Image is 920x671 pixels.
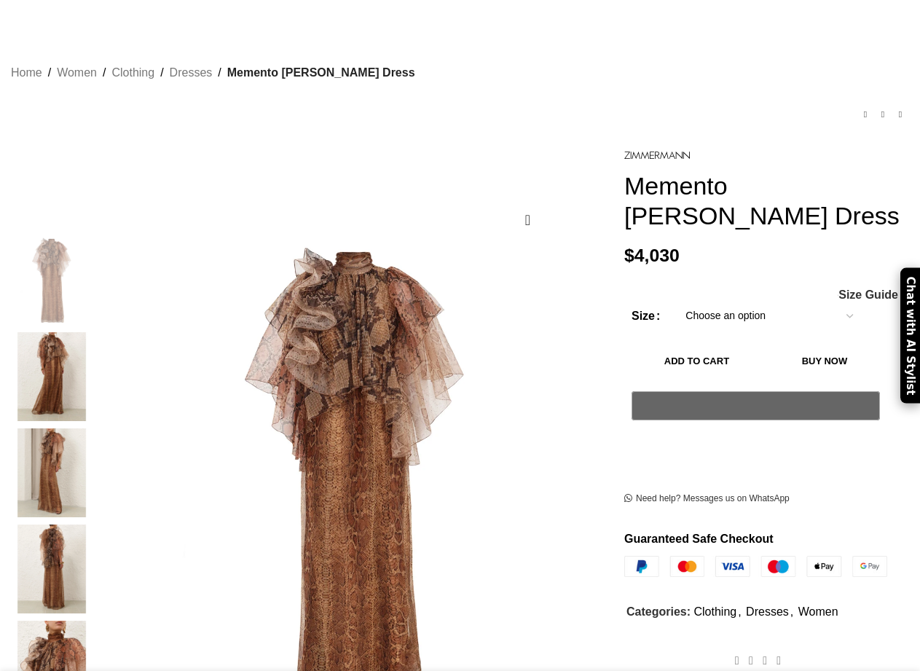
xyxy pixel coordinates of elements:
[624,556,887,577] img: guaranteed-safe-checkout-bordered.j
[624,246,680,265] bdi: 4,030
[7,332,96,421] img: available now at Coveti.
[629,428,883,463] iframe: 빠른 보안 결제 프레임
[624,533,774,545] strong: Guaranteed Safe Checkout
[11,63,42,82] a: Home
[624,493,790,505] a: Need help? Messages us on WhatsApp
[693,605,736,618] a: Clothing
[624,246,634,265] span: $
[632,391,880,420] button: Pay with GPay
[632,346,762,377] button: Add to cart
[746,605,789,618] a: Dresses
[57,63,97,82] a: Women
[170,63,213,82] a: Dresses
[798,605,838,618] a: Women
[738,603,741,621] span: ,
[838,289,898,301] a: Size Guide
[11,63,415,82] nav: Breadcrumb
[626,605,691,618] span: Categories:
[769,346,880,377] button: Buy now
[857,106,874,123] a: Previous product
[624,152,690,160] img: Zimmermann
[624,171,909,231] h1: Memento [PERSON_NAME] Dress
[7,428,96,517] img: Elevate your elegance in this Zimmermann Dresses from the 2025 resort wear edit
[7,236,96,325] img: Elevate your elegance in this Zimmermann Dresses from the 2025 resort wear edit
[838,289,898,301] span: Size Guide
[111,63,154,82] a: Clothing
[227,63,415,82] span: Memento [PERSON_NAME] Dress
[892,106,909,123] a: Next product
[632,307,660,326] label: Size
[790,603,793,621] span: ,
[7,525,96,613] img: available now at Coveti.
